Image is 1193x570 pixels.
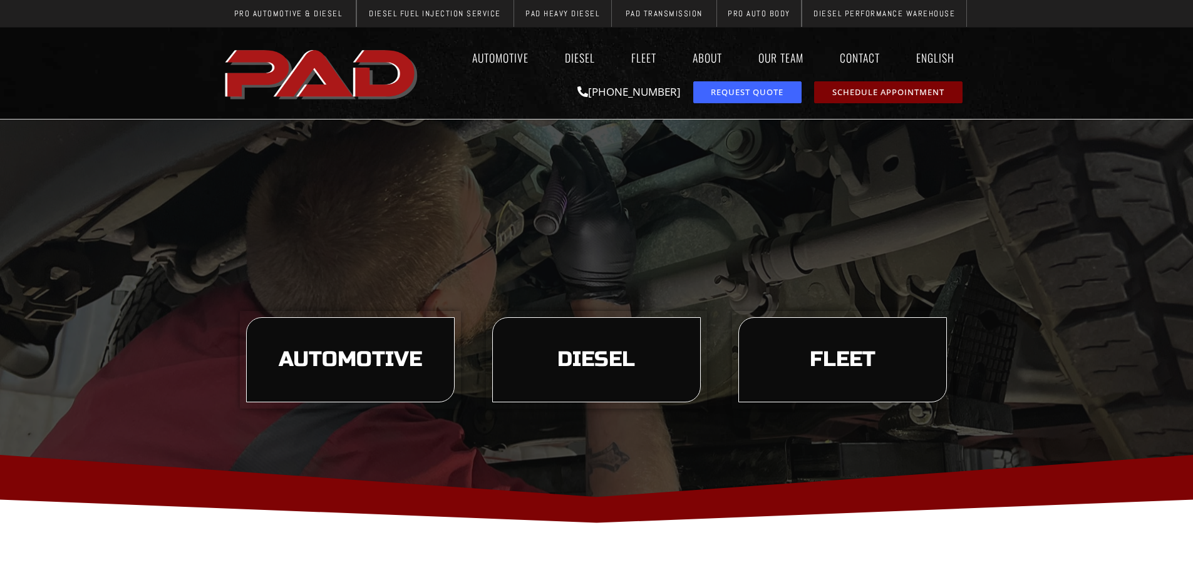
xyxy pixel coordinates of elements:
[711,88,783,96] span: Request Quote
[626,9,703,18] span: PAD Transmission
[904,43,973,72] a: English
[221,39,424,107] img: The image shows the word "PAD" in bold, red, uppercase letters with a slight shadow effect.
[279,349,422,370] span: Automotive
[246,317,455,402] a: learn more about our automotive services
[460,43,540,72] a: Automotive
[221,39,424,107] a: pro automotive and diesel home page
[424,43,973,72] nav: Menu
[810,349,875,370] span: Fleet
[681,43,734,72] a: About
[738,317,947,402] a: learn more about our fleet services
[814,81,963,103] a: schedule repair or service appointment
[525,9,599,18] span: PAD Heavy Diesel
[828,43,892,72] a: Contact
[553,43,607,72] a: Diesel
[557,349,635,370] span: Diesel
[813,9,955,18] span: Diesel Performance Warehouse
[492,317,701,402] a: learn more about our diesel services
[577,84,681,99] a: [PHONE_NUMBER]
[619,43,668,72] a: Fleet
[728,9,790,18] span: Pro Auto Body
[369,9,501,18] span: Diesel Fuel Injection Service
[746,43,815,72] a: Our Team
[234,9,343,18] span: Pro Automotive & Diesel
[693,81,802,103] a: request a service or repair quote
[832,88,944,96] span: Schedule Appointment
